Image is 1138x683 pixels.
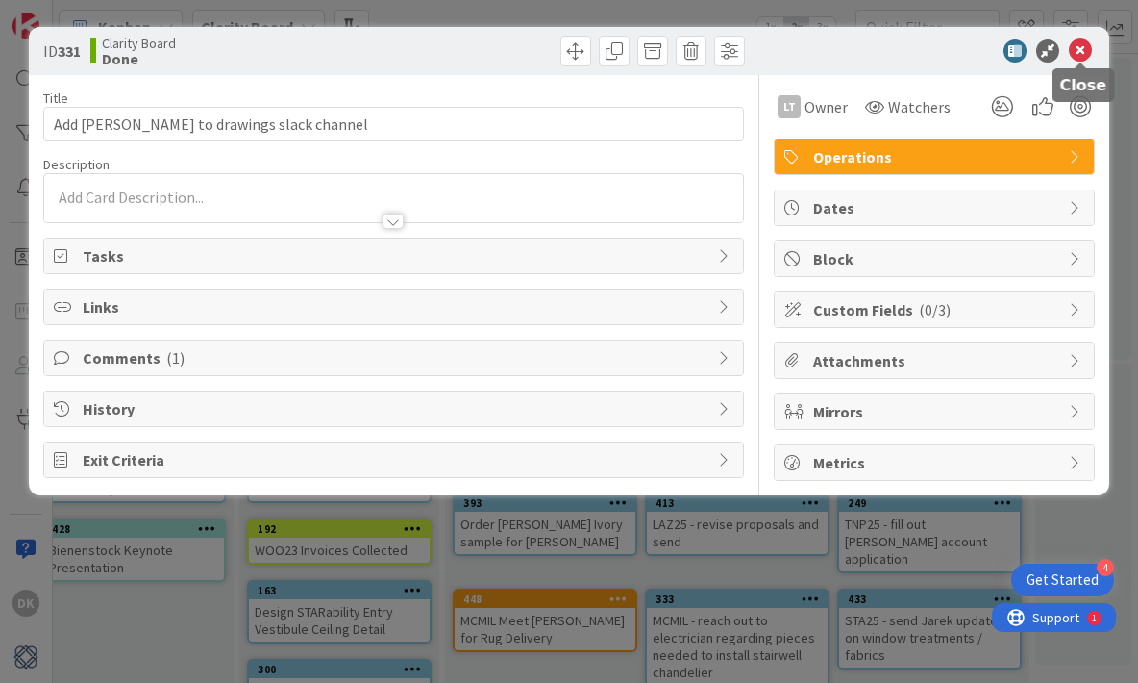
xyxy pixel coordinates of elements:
[102,51,176,66] b: Done
[778,95,801,118] div: LT
[83,397,709,420] span: History
[1027,570,1099,590] div: Get Started
[102,36,176,51] span: Clarity Board
[813,400,1059,423] span: Mirrors
[813,145,1059,168] span: Operations
[813,298,1059,321] span: Custom Fields
[83,244,709,267] span: Tasks
[43,107,745,141] input: type card name here...
[813,247,1059,270] span: Block
[813,196,1059,219] span: Dates
[58,41,81,61] b: 331
[40,3,87,26] span: Support
[166,348,185,367] span: ( 1 )
[43,156,110,173] span: Description
[1011,564,1114,596] div: Open Get Started checklist, remaining modules: 4
[919,300,951,319] span: ( 0/3 )
[813,349,1059,372] span: Attachments
[1097,559,1114,576] div: 4
[83,295,709,318] span: Links
[83,448,709,471] span: Exit Criteria
[100,8,105,23] div: 1
[888,95,951,118] span: Watchers
[813,451,1059,474] span: Metrics
[43,39,81,63] span: ID
[43,89,68,107] label: Title
[1060,76,1107,94] h5: Close
[804,95,848,118] span: Owner
[83,346,709,369] span: Comments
